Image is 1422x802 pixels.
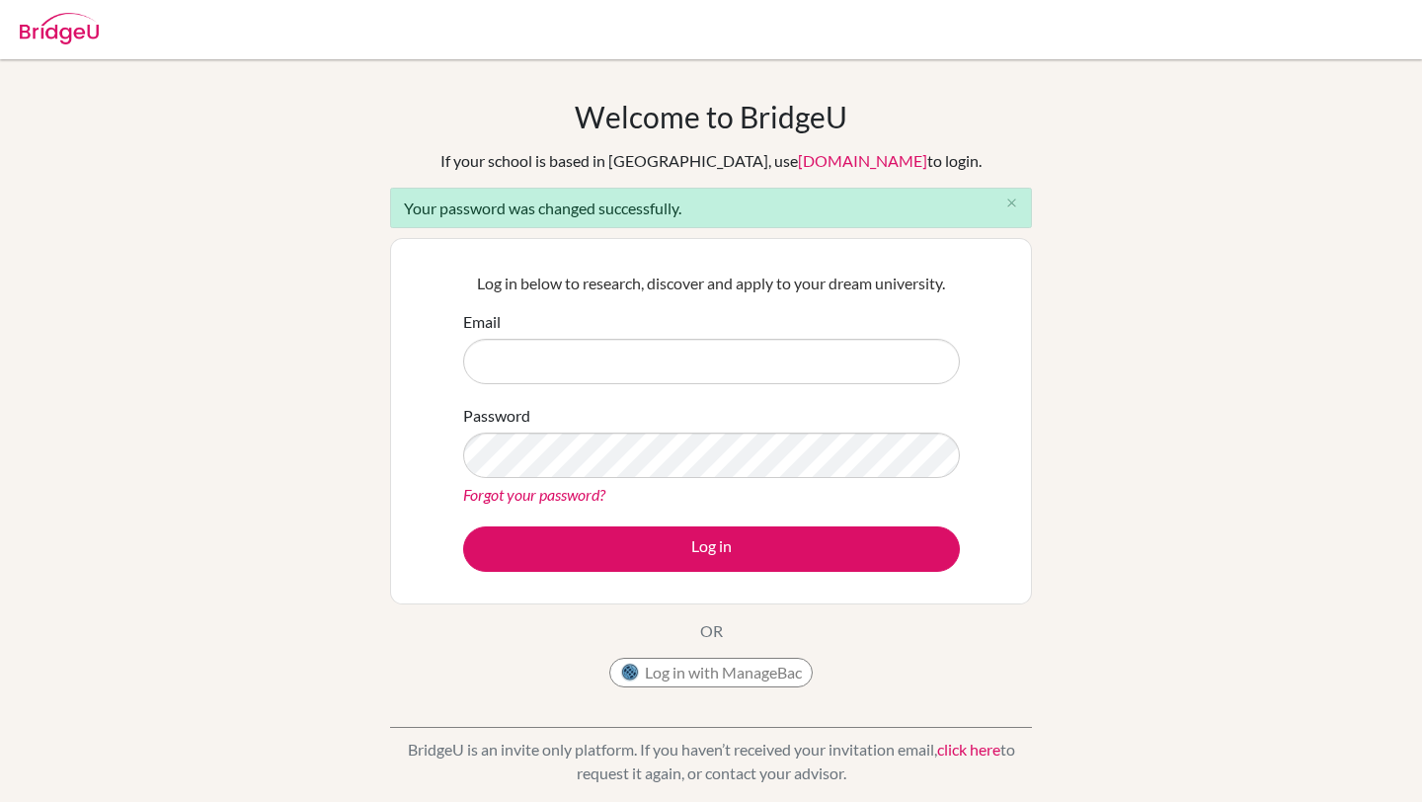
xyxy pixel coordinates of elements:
[991,189,1031,218] button: Close
[798,151,927,170] a: [DOMAIN_NAME]
[937,740,1000,759] a: click here
[609,658,813,687] button: Log in with ManageBac
[575,99,847,134] h1: Welcome to BridgeU
[390,738,1032,785] p: BridgeU is an invite only platform. If you haven’t received your invitation email, to request it ...
[463,310,501,334] label: Email
[390,188,1032,228] div: Your password was changed successfully.
[1004,196,1019,210] i: close
[463,526,960,572] button: Log in
[463,404,530,428] label: Password
[700,619,723,643] p: OR
[463,485,605,504] a: Forgot your password?
[20,13,99,44] img: Bridge-U
[440,149,982,173] div: If your school is based in [GEOGRAPHIC_DATA], use to login.
[463,272,960,295] p: Log in below to research, discover and apply to your dream university.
